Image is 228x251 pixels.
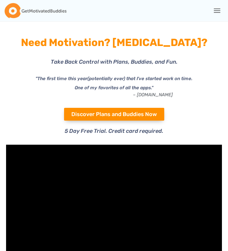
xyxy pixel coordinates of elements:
span: Discover Plans and Buddies Now [71,111,157,117]
span: 5 Day Free Trial. Credit card required. [65,128,163,134]
i: (potentially ever) that I've started work on time. One of my favorites of all the apps." [75,76,192,90]
i: "The first time this year [36,76,87,81]
img: GetMotivatedBuddies [5,3,66,18]
a: Discover Plans and Buddies Now [64,108,164,121]
span: Take Back Control with Plans, Buddies, and Fun. [51,58,178,65]
h1: Need Motivation? [MEDICAL_DATA]? [6,34,222,51]
a: – [DOMAIN_NAME] [133,92,173,97]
